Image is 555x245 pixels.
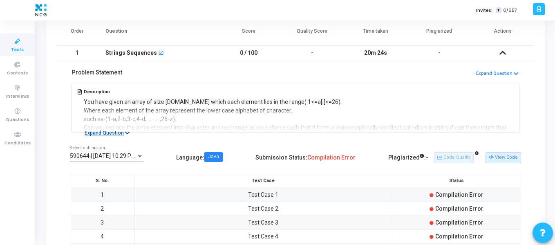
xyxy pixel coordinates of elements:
button: Expand Question [476,70,519,78]
th: Actions [471,23,535,46]
td: 0 / 100 [217,46,281,60]
span: Compilation Error [435,233,483,240]
td: Test Case 2 [134,202,392,216]
th: Time taken [344,23,408,46]
td: 1 [70,188,135,202]
td: 4 [70,229,135,243]
th: Plagiarized [407,23,471,46]
td: 2 [70,202,135,216]
span: Interviews [6,93,29,100]
span: Compilation Error [307,154,356,161]
th: Score [217,23,281,46]
label: Invites: [476,7,492,14]
div: Submission Status: [255,151,356,164]
div: Strings Sequences [105,46,157,60]
span: Tests [11,47,24,54]
th: Quality Score [280,23,344,46]
span: 0/857 [503,7,517,14]
p: You have given an array of size [DOMAIN_NAME] which each element lies in the range( 1<=a[i]<=26).... [84,98,514,175]
span: - [426,154,428,161]
th: Question [97,23,217,46]
th: S. No. [70,174,135,188]
td: 20m 24s [344,46,408,60]
td: Test Case 1 [134,188,392,202]
div: Java [208,155,219,160]
span: Compilation Error [435,219,483,226]
td: - [280,46,344,60]
div: Language : [176,151,223,164]
td: Test Case 4 [134,229,392,243]
img: logo [33,2,49,18]
mat-icon: open_in_new [158,51,164,56]
td: 3 [70,216,135,229]
span: T [496,7,501,13]
button: View Code [486,152,521,163]
h5: Problem Statement [72,69,122,76]
span: Contests [7,70,28,77]
span: 590644 | [DATE] 10:29 PM IST (Best) [70,153,163,159]
th: Order [56,23,97,46]
td: 1 [56,46,97,60]
div: Plagiarized : [388,151,428,164]
span: Compilation Error [435,205,483,212]
td: Test Case 3 [134,216,392,229]
span: Compilation Error [435,191,483,198]
th: Test Case [134,174,392,188]
button: Code Quality [434,152,474,163]
h5: Description [84,89,514,94]
span: - [438,49,441,56]
span: Questions [6,117,29,124]
button: Expand Question [80,129,134,137]
th: Status [392,174,521,188]
span: Candidates [4,140,31,147]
